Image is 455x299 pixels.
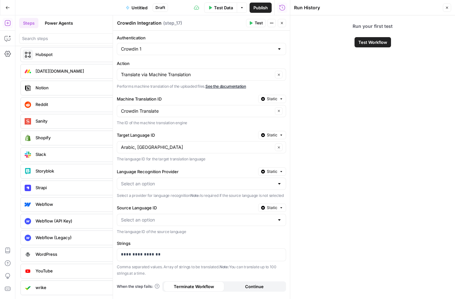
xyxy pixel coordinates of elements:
span: WordPress [36,251,134,257]
label: Target Language ID [117,132,256,138]
button: Test Workflow [355,37,391,47]
button: Static [258,167,286,176]
span: Test Workflow [358,39,387,45]
img: webflow-icon.webp [25,201,31,208]
p: Select a provider for language recognition Is required if the source language is not selected [117,192,286,199]
img: Notion_app_logo.png [25,85,31,91]
label: Authentication [117,35,286,41]
span: Shopify [36,134,134,141]
span: Webflow [36,201,134,207]
textarea: Crowdin Integration [117,20,162,26]
p: The language ID for the target translation language [117,156,286,162]
span: Draft [156,5,165,11]
span: Hubspot [36,51,134,58]
img: webflow_logo_icon_169218.png [25,218,31,224]
span: Untitled [132,4,148,11]
span: Sanity [36,118,134,124]
span: Test [255,20,263,26]
label: Language Recognition Provider [117,168,256,175]
input: Search steps [22,35,138,42]
span: Slack [36,151,134,158]
span: YouTube [36,268,134,274]
input: Translate via Machine Translation [121,71,273,78]
strong: Note: [220,264,229,269]
img: webflow_logo_icon_169218.png [25,235,31,241]
button: Test [246,19,266,27]
button: Untitled [122,3,151,13]
a: See the documentation [205,84,246,89]
label: Machine Translation ID [117,96,256,102]
label: Source Language ID [117,205,256,211]
span: Test Data [214,4,233,11]
label: Strings [117,240,286,246]
span: Webflow (API Key) [36,218,134,224]
span: Strapi [36,184,134,191]
img: storyblok_icon.png [25,168,31,174]
span: wrike [36,284,134,291]
img: logo.svg [25,118,31,125]
span: Reddit [36,101,134,108]
input: Select an option [121,181,274,187]
span: Static [267,205,277,211]
label: Action [117,60,286,67]
span: [DATE][DOMAIN_NAME] [36,68,134,74]
img: monday_icon.png [25,68,31,75]
strong: Note: [190,193,200,198]
span: Terminate Workflow [174,283,214,290]
span: ( step_17 ) [163,20,182,26]
p: Comma separated values. Array of strings to be translated. You can translate up to 100 strings at... [117,264,286,276]
img: youtube-logo.webp [25,268,31,274]
img: wrike_icon.png [25,285,31,291]
span: Run your first test [345,15,400,37]
button: Publish [250,3,272,13]
button: Test Data [204,3,237,13]
img: Strapi.monogram.logo.png [25,185,31,191]
button: Power Agents [41,18,77,28]
span: Static [267,169,277,174]
span: Publish [253,4,268,11]
p: The ID of the machine translation engine [117,120,286,126]
img: download.png [25,135,31,141]
img: reddit_icon.png [25,101,31,108]
img: Slack-mark-RGB.png [25,151,31,158]
p: Performs machine translation of the uploaded files. [117,83,286,90]
input: Crowdin Translate [121,108,273,114]
input: Select an option [121,217,274,223]
button: Steps [19,18,38,28]
input: Arabic, Egypt [121,144,273,150]
span: Notion [36,85,134,91]
span: Static [267,96,277,102]
a: When the step fails: [117,284,160,289]
span: Continue [245,283,264,290]
img: WordPress%20logotype.png [25,251,31,258]
span: Static [267,132,277,138]
span: Storyblok [36,168,134,174]
button: Static [258,204,286,212]
button: Static [258,95,286,103]
button: Continue [224,281,285,292]
p: The language ID of the source language [117,229,286,235]
input: Crowdin 1 [121,46,274,52]
span: Webflow (Legacy) [36,234,134,241]
button: Static [258,131,286,139]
